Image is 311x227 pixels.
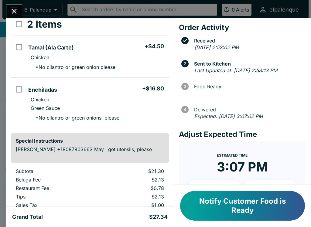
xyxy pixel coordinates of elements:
[12,213,43,221] h5: Grand Total
[184,61,186,66] text: 2
[16,194,96,200] p: Tips
[106,177,164,183] p: $2.13
[180,191,305,221] button: Notify Customer Food is Ready
[16,177,96,183] p: Beluga Fee
[16,202,96,208] p: Sales Tax
[106,185,164,191] p: $0.78
[191,84,306,89] span: Food Ready
[217,153,248,158] span: Estimated Time
[6,5,22,18] button: Close
[194,113,263,119] em: Expected: [DATE] 3:07:02 PM
[11,13,169,128] table: orders table
[145,43,164,50] h5: + $4.50
[194,44,239,50] em: [DATE] 2:52:02 PM
[191,107,306,112] span: Delivered
[183,107,186,112] text: 4
[31,105,60,111] p: Green Sauce
[106,168,164,174] p: $21.30
[217,159,268,175] time: 3:07 PM
[31,54,49,60] p: Chicken
[179,130,306,139] h4: Adjust Expected Time
[16,138,164,144] h6: Special Instructions
[179,23,306,32] h4: Order Activity
[142,85,164,92] h5: + $16.80
[27,18,62,30] h3: 2 Items
[28,86,57,93] h5: Enchiladas
[16,185,96,191] p: Restaurant Fee
[31,115,119,121] p: * No cilantro or green onions, please
[184,84,186,89] text: 3
[16,168,96,174] p: Subtotal
[194,67,277,73] em: Last Updated at: [DATE] 2:53:13 PM
[31,64,115,70] p: * No cilantro or green onion please
[16,146,164,152] p: [PERSON_NAME] +18087803663 May I get utensils, please
[31,97,49,103] p: Chicken
[28,44,74,51] h5: Tamal (Ala Carte)
[244,180,296,195] button: + 20
[189,180,241,195] button: + 10
[191,61,306,66] span: Sent to Kitchen
[106,202,164,208] p: $1.00
[191,38,306,43] span: Received
[106,194,164,200] p: $2.13
[11,168,169,211] table: orders table
[149,213,168,221] h5: $27.34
